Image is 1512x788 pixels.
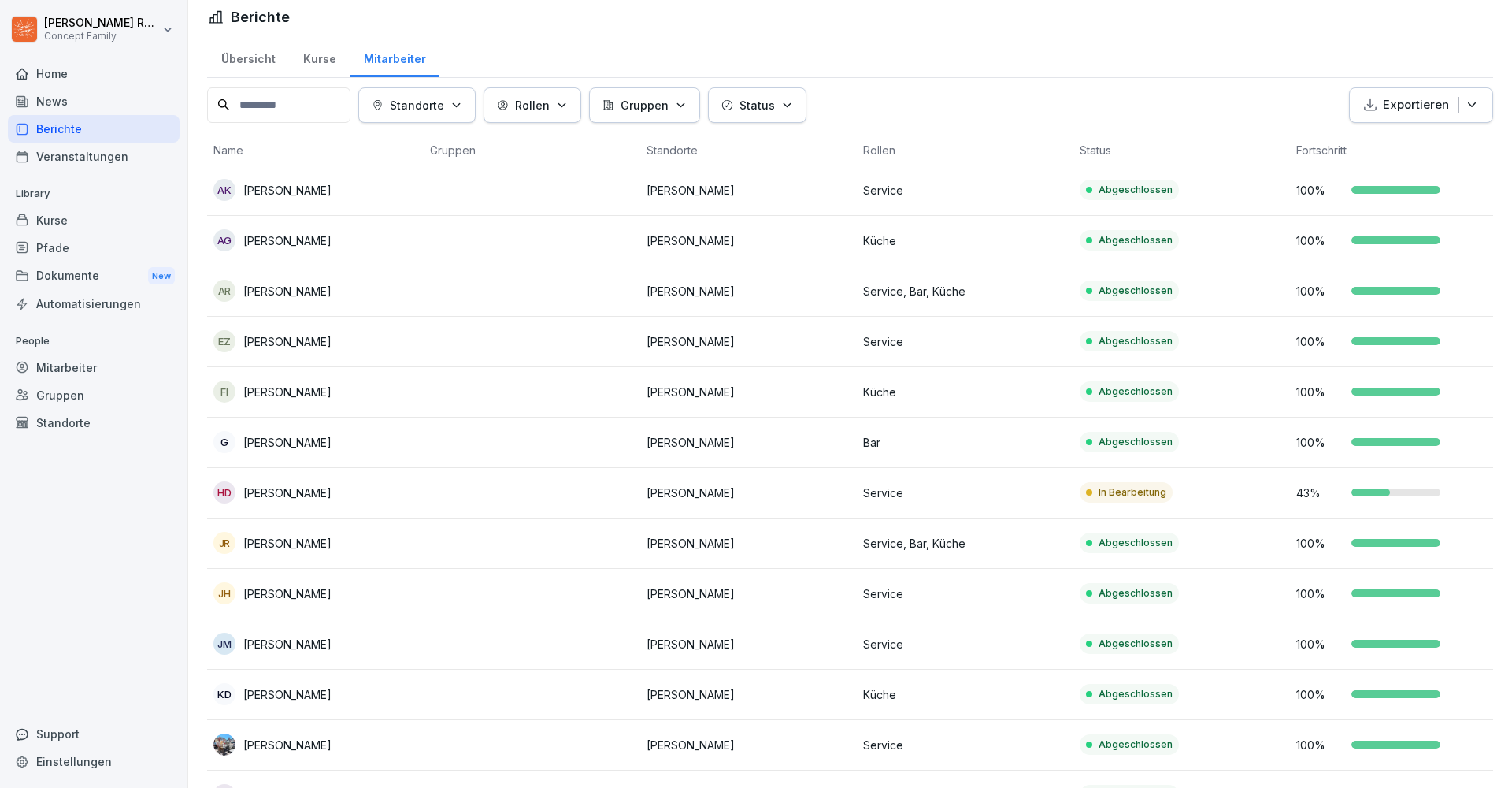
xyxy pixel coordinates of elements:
p: Abgeschlossen [1099,435,1173,449]
p: [PERSON_NAME] [243,485,332,501]
button: Gruppen [589,87,700,123]
p: Service [863,585,1067,602]
p: [PERSON_NAME] Rausch [44,17,159,30]
p: [PERSON_NAME] [243,636,332,652]
th: Gruppen [424,136,640,165]
button: Rollen [484,87,581,123]
div: KD [213,683,235,705]
p: [PERSON_NAME] [647,585,850,602]
th: Name [207,136,424,165]
p: 100 % [1296,585,1343,602]
p: Service, Bar, Küche [863,283,1067,299]
div: AK [213,179,235,201]
p: [PERSON_NAME] [647,283,850,299]
p: 100 % [1296,182,1343,199]
p: Standorte [390,97,444,113]
img: aohv7b4sgzzfda4sgsxe2vml.png [213,734,235,756]
a: Standorte [8,409,180,437]
a: Gruppen [8,381,180,409]
a: Übersicht [207,37,289,77]
p: Abgeschlossen [1099,738,1173,752]
div: JH [213,582,235,604]
button: Status [708,87,806,123]
div: AR [213,280,235,302]
p: Exportieren [1383,96,1449,114]
p: Status [739,97,775,113]
p: [PERSON_NAME] [243,535,332,552]
p: [PERSON_NAME] [243,737,332,753]
p: [PERSON_NAME] [243,585,332,602]
p: Küche [863,232,1067,249]
p: Abgeschlossen [1099,284,1173,298]
div: Support [8,720,180,748]
div: New [148,267,175,285]
p: Service [863,485,1067,501]
p: Service [863,182,1067,199]
p: Service [863,636,1067,652]
p: [PERSON_NAME] [243,283,332,299]
p: Rollen [515,97,550,113]
p: [PERSON_NAME] [647,485,850,501]
a: Automatisierungen [8,290,180,318]
p: 100 % [1296,737,1343,753]
p: In Bearbeitung [1099,485,1166,500]
th: Standorte [640,136,857,165]
p: Concept Family [44,31,159,42]
button: Standorte [358,87,476,123]
a: Berichte [8,115,180,143]
p: People [8,329,180,354]
p: Bar [863,434,1067,451]
a: Veranstaltungen [8,143,180,170]
p: Küche [863,384,1067,400]
a: Kurse [8,206,180,234]
p: [PERSON_NAME] [243,182,332,199]
a: Kurse [289,37,350,77]
h1: Berichte [231,6,290,28]
p: Service [863,737,1067,753]
div: JM [213,633,235,655]
div: FI [213,381,235,403]
p: 100 % [1296,434,1343,451]
th: Fortschritt [1290,136,1506,165]
p: [PERSON_NAME] [647,434,850,451]
a: Mitarbeiter [350,37,439,77]
p: Service, Bar, Küche [863,535,1067,552]
button: Exportieren [1349,87,1493,123]
p: Abgeschlossen [1099,637,1173,651]
p: [PERSON_NAME] [243,333,332,350]
div: G [213,431,235,453]
p: 100 % [1296,535,1343,552]
p: Library [8,181,180,206]
div: EZ [213,330,235,352]
div: AG [213,229,235,251]
a: News [8,87,180,115]
p: [PERSON_NAME] [243,686,332,703]
p: 100 % [1296,333,1343,350]
div: Dokumente [8,262,180,291]
div: Mitarbeiter [8,354,180,381]
p: [PERSON_NAME] [647,182,850,199]
p: [PERSON_NAME] [647,535,850,552]
p: [PERSON_NAME] [647,333,850,350]
p: Küche [863,686,1067,703]
a: Einstellungen [8,748,180,775]
p: [PERSON_NAME] [647,232,850,249]
p: [PERSON_NAME] [243,232,332,249]
th: Status [1073,136,1290,165]
a: Home [8,60,180,87]
p: [PERSON_NAME] [647,686,850,703]
p: Service [863,333,1067,350]
a: DokumenteNew [8,262,180,291]
p: [PERSON_NAME] [243,384,332,400]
